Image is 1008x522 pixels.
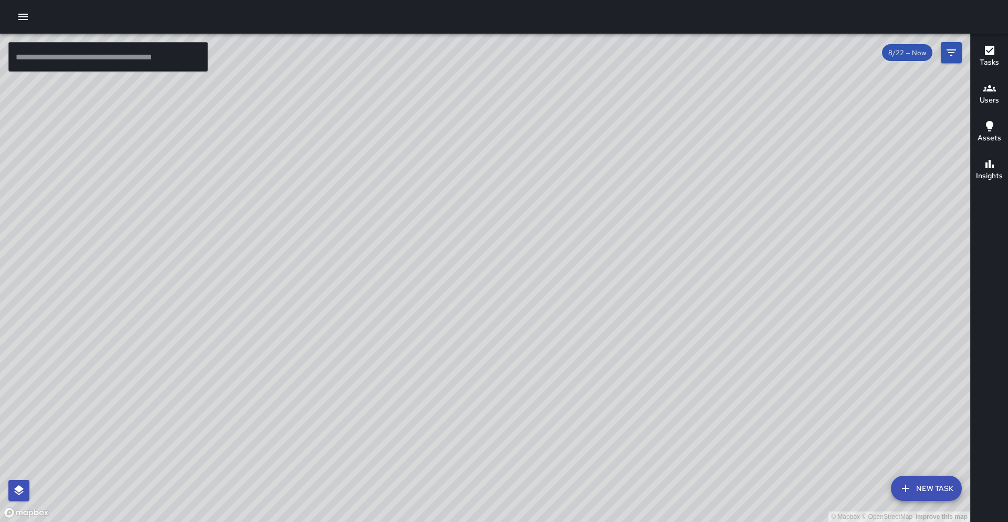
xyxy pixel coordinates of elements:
button: Assets [971,114,1008,151]
span: 8/22 — Now [882,48,932,57]
button: Tasks [971,38,1008,76]
h6: Tasks [980,57,999,68]
button: Filters [941,42,962,63]
h6: Assets [978,132,1001,144]
button: New Task [891,476,962,501]
h6: Insights [976,170,1003,182]
button: Insights [971,151,1008,189]
h6: Users [980,95,999,106]
button: Users [971,76,1008,114]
